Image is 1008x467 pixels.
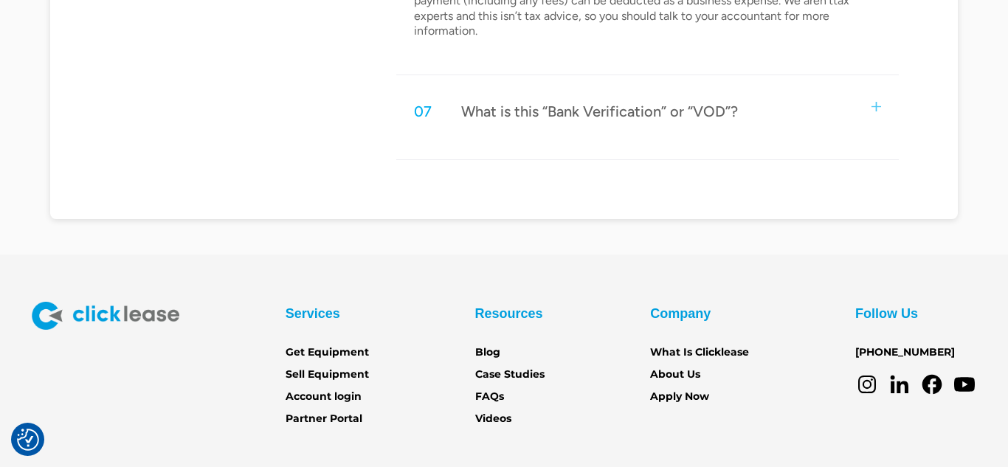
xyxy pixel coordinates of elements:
[855,345,955,361] a: [PHONE_NUMBER]
[650,302,711,325] div: Company
[871,102,881,111] img: small plus
[650,367,700,383] a: About Us
[17,429,39,451] img: Revisit consent button
[475,389,504,405] a: FAQs
[286,389,362,405] a: Account login
[286,345,369,361] a: Get Equipment
[286,411,362,427] a: Partner Portal
[286,367,369,383] a: Sell Equipment
[650,345,749,361] a: What Is Clicklease
[855,302,918,325] div: Follow Us
[461,102,738,121] div: What is this “Bank Verification” or “VOD”?
[286,302,340,325] div: Services
[475,345,500,361] a: Blog
[17,429,39,451] button: Consent Preferences
[475,411,511,427] a: Videos
[475,302,543,325] div: Resources
[32,302,179,330] img: Clicklease logo
[414,102,432,121] div: 07
[650,389,709,405] a: Apply Now
[475,367,545,383] a: Case Studies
